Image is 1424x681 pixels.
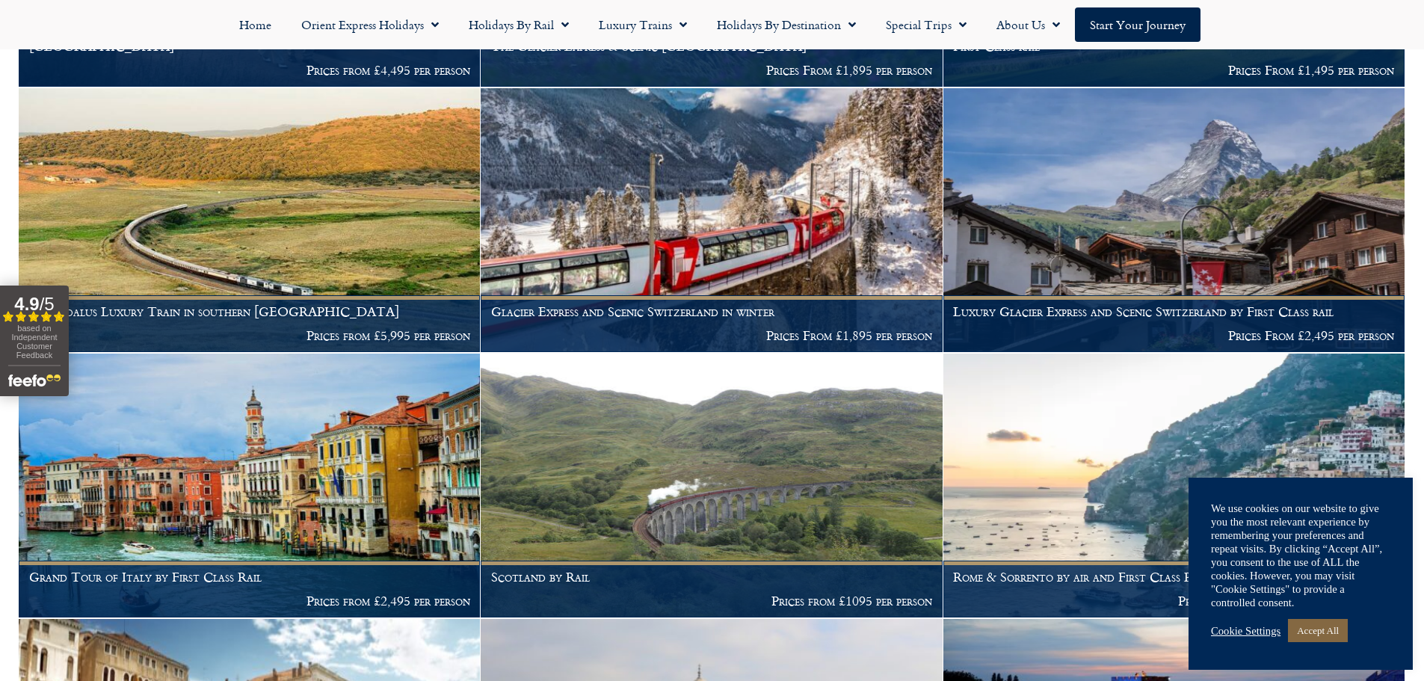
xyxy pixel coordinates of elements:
[953,304,1394,319] h1: Luxury Glacier Express and Scenic Switzerland by First Class rail
[454,7,584,42] a: Holidays by Rail
[481,88,943,353] a: Glacier Express and Scenic Switzerland in winter Prices From £1,895 per person
[29,24,470,53] h1: Rovos Rail – [GEOGRAPHIC_DATA] – [GEOGRAPHIC_DATA] – [GEOGRAPHIC_DATA]
[19,354,481,618] a: Grand Tour of Italy by First Class Rail Prices from £2,495 per person
[702,7,871,42] a: Holidays by Destination
[491,39,932,54] h1: The Glacier Express & Scenic [GEOGRAPHIC_DATA]
[953,594,1394,608] p: Prices starting from £1,695 per person
[29,63,470,78] p: Prices from £4,495 per person
[953,328,1394,343] p: Prices From £2,495 per person
[491,594,932,608] p: Prices from £1095 per person
[953,570,1394,585] h1: Rome & Sorrento by air and First Class Rail
[29,304,470,319] h1: Al-Andalus Luxury Train in southern [GEOGRAPHIC_DATA]
[584,7,702,42] a: Luxury Trains
[943,88,1405,353] a: Luxury Glacier Express and Scenic Switzerland by First Class rail Prices From £2,495 per person
[224,7,286,42] a: Home
[1211,502,1390,609] div: We use cookies on our website to give you the most relevant experience by remembering your prefer...
[491,304,932,319] h1: Glacier Express and Scenic Switzerland in winter
[7,7,1417,42] nav: Menu
[1288,619,1348,642] a: Accept All
[491,328,932,343] p: Prices From £1,895 per person
[1211,624,1280,638] a: Cookie Settings
[1075,7,1200,42] a: Start your Journey
[981,7,1075,42] a: About Us
[29,594,470,608] p: Prices from £2,495 per person
[491,63,932,78] p: Prices From £1,895 per person
[871,7,981,42] a: Special Trips
[29,570,470,585] h1: Grand Tour of Italy by First Class Rail
[943,354,1405,618] a: Rome & Sorrento by air and First Class Rail Prices starting from £1,695 per person
[29,328,470,343] p: Prices from £5,995 per person
[953,63,1394,78] p: Prices From £1,495 per person
[491,570,932,585] h1: Scotland by Rail
[953,24,1394,53] h1: [GEOGRAPHIC_DATA], [GEOGRAPHIC_DATA] & the Golden Pass by First Class rail
[481,354,943,618] a: Scotland by Rail Prices from £1095 per person
[19,88,481,353] a: Al-Andalus Luxury Train in southern [GEOGRAPHIC_DATA] Prices from £5,995 per person
[286,7,454,42] a: Orient Express Holidays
